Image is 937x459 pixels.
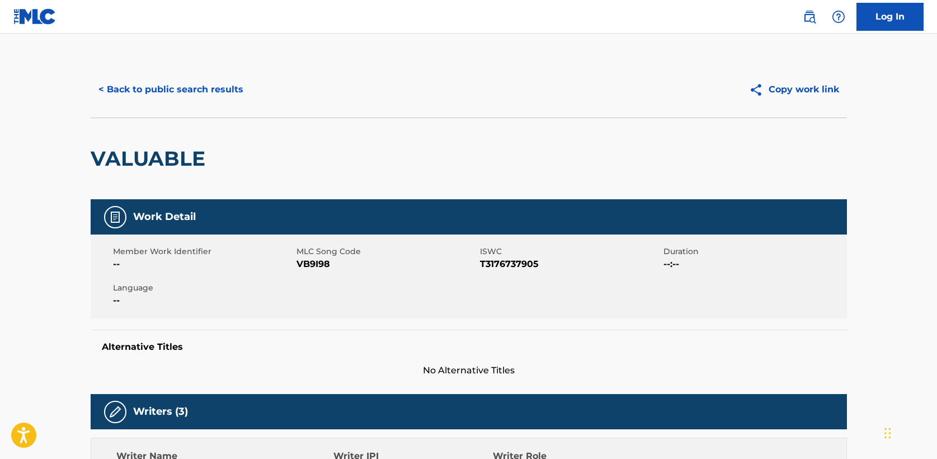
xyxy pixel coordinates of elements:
[906,295,937,385] iframe: Resource Center
[102,341,836,353] h5: Alternative Titles
[856,3,924,31] a: Log In
[113,294,294,307] span: --
[296,257,477,271] span: VB9I98
[133,405,188,418] h5: Writers (3)
[480,246,661,257] span: ISWC
[13,8,56,25] img: MLC Logo
[91,76,251,104] button: < Back to public search results
[663,257,844,271] span: --:--
[91,364,847,377] span: No Alternative Titles
[827,6,850,28] div: Help
[884,416,891,450] div: Drag
[881,405,937,459] iframe: Chat Widget
[803,10,816,24] img: search
[113,246,294,257] span: Member Work Identifier
[663,246,844,257] span: Duration
[749,83,769,97] img: Copy work link
[109,210,122,224] img: Work Detail
[296,246,477,257] span: MLC Song Code
[113,257,294,271] span: --
[798,6,821,28] a: Public Search
[480,257,661,271] span: T3176737905
[113,282,294,294] span: Language
[133,210,196,223] h5: Work Detail
[109,405,122,419] img: Writers
[832,10,845,24] img: help
[741,76,847,104] button: Copy work link
[91,146,211,171] h2: VALUABLE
